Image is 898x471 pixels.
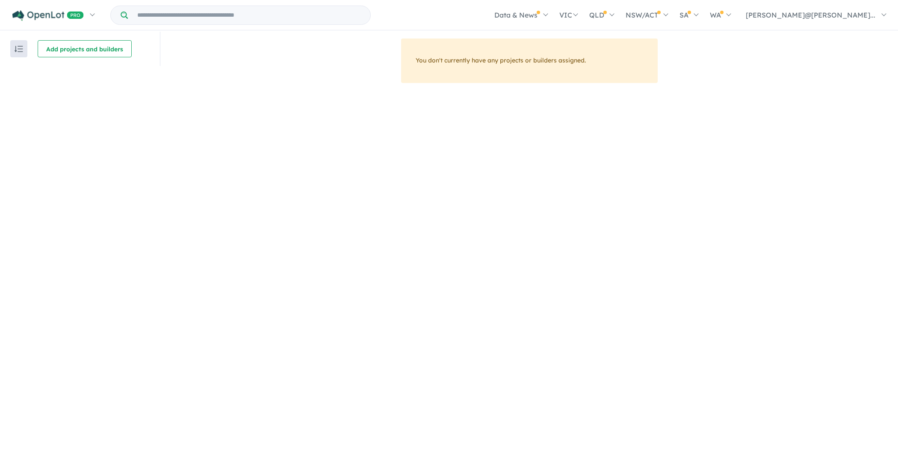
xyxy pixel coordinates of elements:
img: Openlot PRO Logo White [12,10,84,21]
span: [PERSON_NAME]@[PERSON_NAME]... [746,11,875,19]
button: Add projects and builders [38,40,132,57]
input: Try estate name, suburb, builder or developer [130,6,369,24]
img: sort.svg [15,46,23,52]
div: You don't currently have any projects or builders assigned. [401,39,658,83]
